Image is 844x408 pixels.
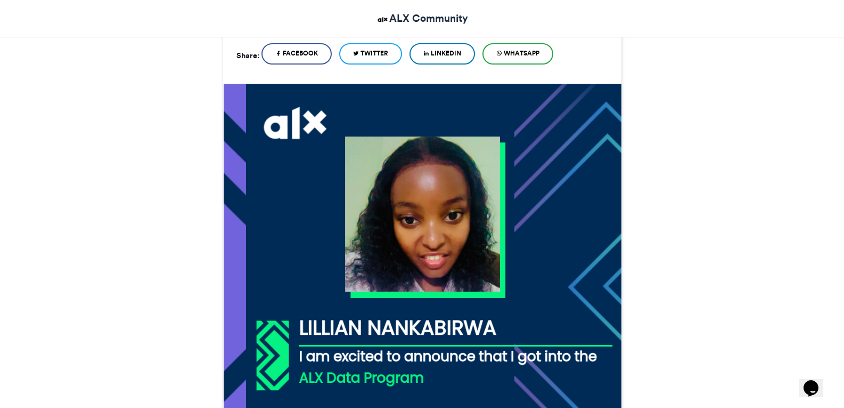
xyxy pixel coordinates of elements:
a: ALX Community [376,11,468,26]
span: LinkedIn [431,49,461,58]
span: Facebook [283,49,318,58]
span: WhatsApp [504,49,539,58]
h5: Share: [236,49,259,62]
span: Twitter [360,49,388,58]
iframe: chat widget [799,365,833,397]
a: WhatsApp [482,43,553,65]
img: ALX Community [376,13,389,26]
a: Facebook [261,43,332,65]
a: LinkedIn [409,43,475,65]
a: Twitter [339,43,402,65]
